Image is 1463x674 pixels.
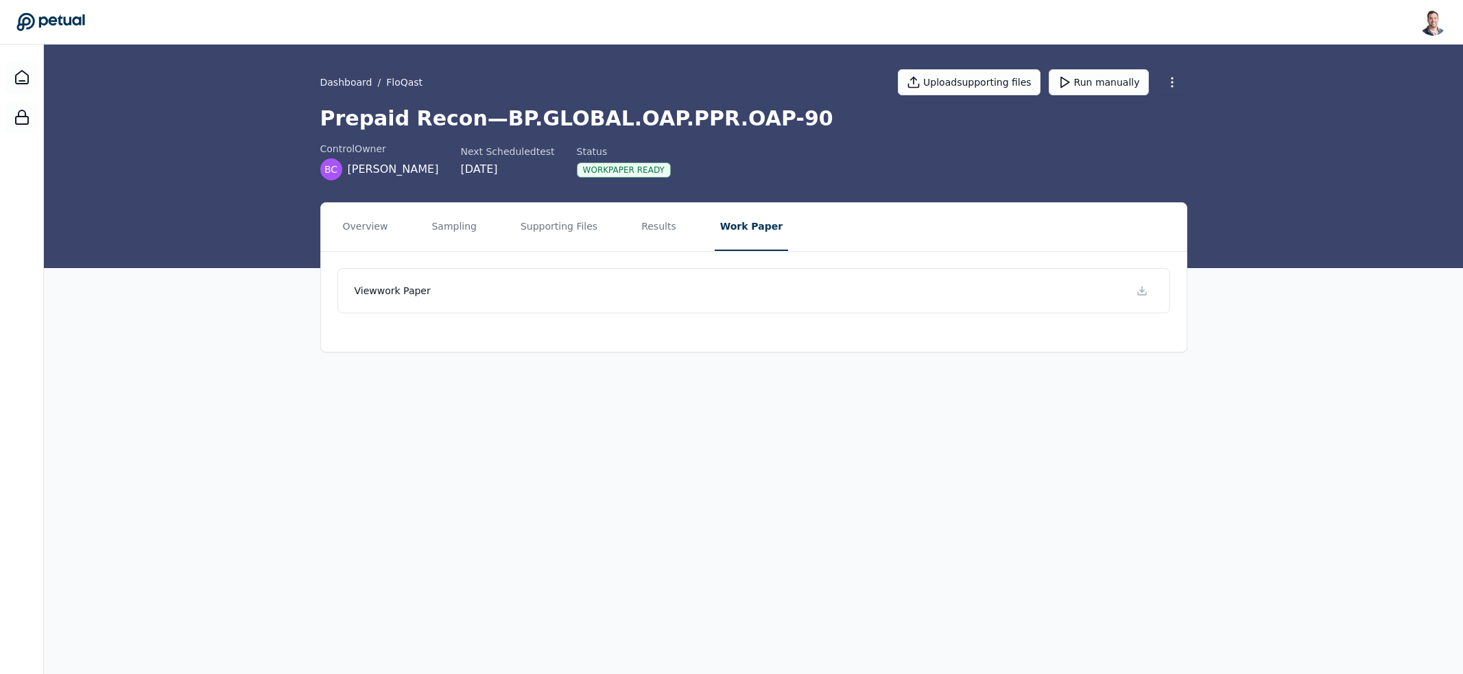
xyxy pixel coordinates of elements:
[324,163,337,176] span: BC
[577,163,671,178] div: Workpaper Ready
[321,203,1187,251] nav: Tabs
[1131,280,1153,302] div: Download work paper file
[426,203,482,251] button: Sampling
[515,203,603,251] button: Supporting Files
[577,145,671,158] div: Status
[386,75,423,89] button: FloQast
[348,161,439,178] span: [PERSON_NAME]
[898,69,1040,95] button: Uploadsupporting files
[460,145,554,158] div: Next Scheduled test
[460,161,554,178] div: [DATE]
[320,142,439,156] div: control Owner
[715,203,788,251] button: Work Paper
[5,61,38,94] a: Dashboard
[16,12,85,32] a: Go to Dashboard
[337,203,394,251] button: Overview
[355,284,431,298] h4: View work paper
[1419,8,1447,36] img: Snir Kodesh
[1049,69,1149,95] button: Run manually
[320,75,423,89] div: /
[636,203,682,251] button: Results
[320,106,1187,131] h1: Prepaid Recon — BP.GLOBAL.OAP.PPR.OAP-90
[320,75,372,89] a: Dashboard
[5,101,38,134] a: SOC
